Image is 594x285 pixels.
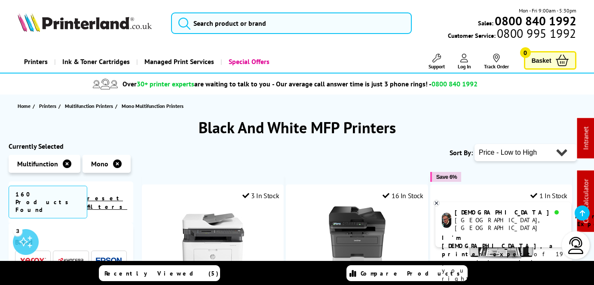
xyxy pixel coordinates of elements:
[582,127,590,150] a: Intranet
[20,257,46,264] img: Xerox
[18,101,33,110] a: Home
[458,54,471,70] a: Log In
[442,213,451,228] img: chris-livechat.png
[9,142,133,150] div: Currently Selected
[99,265,220,281] a: Recently Viewed (5)
[104,270,219,277] span: Recently Viewed (5)
[493,17,576,25] a: 0800 840 1992
[15,238,127,246] div: Brand
[436,174,457,180] span: Save 6%
[171,12,412,34] input: Search product or brand
[96,255,122,266] a: Epson
[455,208,564,216] div: [DEMOGRAPHIC_DATA]
[122,80,270,88] span: Over are waiting to talk to you
[58,257,84,264] img: Kyocera
[430,172,461,182] button: Save 6%
[361,270,465,277] span: Compare Products
[18,13,160,34] a: Printerland Logo
[582,179,590,224] a: Cost Calculator
[242,191,279,200] div: 3 In Stock
[442,234,565,283] p: of 19 years! I can help you choose the right product
[65,101,113,110] span: Multifunction Printers
[136,51,220,73] a: Managed Print Services
[96,257,122,264] img: Epson
[429,63,445,70] span: Support
[39,101,56,110] span: Printers
[17,159,58,168] span: Multifunction
[181,206,245,271] img: HP Laser MFP 137fnw
[18,13,152,32] img: Printerland Logo
[325,206,389,271] img: Brother MFC-L2800DW
[448,29,576,40] span: Customer Service:
[450,148,473,157] span: Sort By:
[484,54,509,70] a: Track Order
[220,51,276,73] a: Special Offers
[495,13,576,29] b: 0800 840 1992
[383,191,423,200] div: 16 In Stock
[54,51,136,73] a: Ink & Toner Cartridges
[122,103,184,109] span: Mono Multifunction Printers
[442,234,555,258] b: I'm [DEMOGRAPHIC_DATA], a printer expert
[346,265,468,281] a: Compare Products
[530,191,567,200] div: 1 In Stock
[65,101,115,110] a: Multifunction Printers
[137,80,194,88] span: 30+ printer experts
[9,117,585,138] h1: Black And White MFP Printers
[39,101,58,110] a: Printers
[20,255,46,266] a: Xerox
[520,47,531,58] span: 0
[272,80,478,88] span: - Our average call answer time is just 3 phone rings! -
[478,19,493,27] span: Sales:
[18,51,54,73] a: Printers
[91,159,108,168] span: Mono
[524,51,576,70] a: Basket 0
[58,255,84,266] a: Kyocera
[429,54,445,70] a: Support
[62,51,130,73] span: Ink & Toner Cartridges
[432,80,478,88] span: 0800 840 1992
[567,237,585,254] img: user-headset-light.svg
[87,194,127,211] a: reset filters
[9,186,87,218] span: 160 Products Found
[13,226,22,236] div: 3
[455,216,564,232] div: [GEOGRAPHIC_DATA], [GEOGRAPHIC_DATA]
[519,6,576,15] span: Mon - Fri 9:00am - 5:30pm
[496,29,576,37] span: 0800 995 1992
[458,63,471,70] span: Log In
[532,55,551,66] span: Basket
